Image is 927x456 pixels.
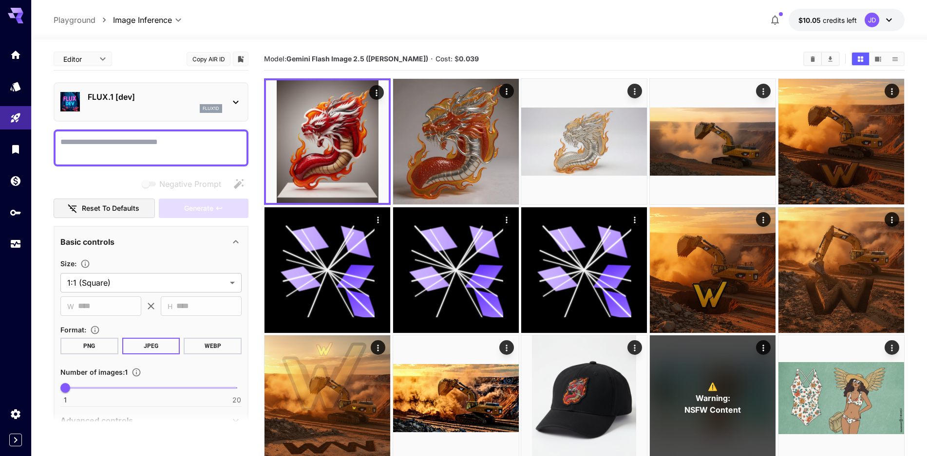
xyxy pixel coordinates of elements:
[885,84,899,98] div: Actions
[264,55,428,63] span: Model:
[60,259,76,268] span: Size :
[76,259,94,269] button: Adjust the dimensions of the generated image by specifying its width and height in pixels, or sel...
[60,409,242,432] div: Advanced controls
[10,143,21,155] div: Library
[852,53,869,65] button: Show media in grid view
[67,301,74,312] span: W
[696,393,730,404] span: Warning:
[778,207,904,333] img: 9k=
[756,212,771,227] div: Actions
[286,55,428,63] b: Gemini Flash Image 2.5 ([PERSON_NAME])
[60,236,114,248] p: Basic controls
[9,434,22,446] button: Expand sidebar
[628,340,643,355] div: Actions
[60,230,242,254] div: Basic controls
[628,84,643,98] div: Actions
[10,206,21,219] div: API Keys
[870,53,887,65] button: Show media in video view
[10,112,21,124] div: Playground
[371,340,385,355] div: Actions
[60,338,118,354] button: PNG
[851,52,905,66] div: Show media in grid viewShow media in video viewShow media in list view
[60,368,128,376] span: Number of images : 1
[650,79,776,204] img: 9k=
[10,408,21,420] div: Settings
[804,53,821,65] button: Clear All
[521,79,647,204] img: Z
[756,340,771,355] div: Actions
[865,13,879,27] div: JD
[887,53,904,65] button: Show media in list view
[64,395,67,405] span: 1
[236,53,245,65] button: Add to library
[266,80,389,203] img: 9k=
[798,15,857,25] div: $10.05473
[789,9,905,31] button: $10.05473JD
[431,53,433,65] p: ·
[10,49,21,61] div: Home
[650,207,776,333] img: 9k=
[60,87,242,117] div: FLUX.1 [dev]flux1d
[168,301,172,312] span: H
[184,338,242,354] button: WEBP
[54,14,95,26] a: Playground
[10,175,21,187] div: Wallet
[803,52,840,66] div: Clear AllDownload All
[67,277,226,289] span: 1:1 (Square)
[187,52,230,66] button: Copy AIR ID
[435,55,479,63] span: Cost: $
[159,178,221,190] span: Negative Prompt
[54,14,113,26] nav: breadcrumb
[232,395,241,405] span: 20
[369,85,384,100] div: Actions
[885,212,899,227] div: Actions
[798,16,823,24] span: $10.05
[128,367,145,377] button: Specify how many images to generate in a single request. Each image generation will be charged se...
[10,238,21,250] div: Usage
[54,199,155,219] button: Reset to defaults
[113,14,172,26] span: Image Inference
[371,212,385,227] div: Actions
[393,79,519,204] img: 2Q==
[499,84,514,98] div: Actions
[499,340,514,355] div: Actions
[459,55,479,63] b: 0.039
[203,105,219,112] p: flux1d
[823,16,857,24] span: credits left
[10,80,21,92] div: Models
[885,340,899,355] div: Actions
[756,84,771,98] div: Actions
[88,91,222,103] p: FLUX.1 [dev]
[63,54,94,64] span: Editor
[60,326,86,334] span: Format :
[684,404,741,416] span: NSFW Content
[140,178,229,190] span: Negative prompts are not compatible with the selected model.
[628,212,643,227] div: Actions
[499,212,514,227] div: Actions
[86,325,104,335] button: Choose the file format for the output image.
[708,381,718,393] span: ⚠️
[122,338,180,354] button: JPEG
[822,53,839,65] button: Download All
[778,79,904,204] img: 9k=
